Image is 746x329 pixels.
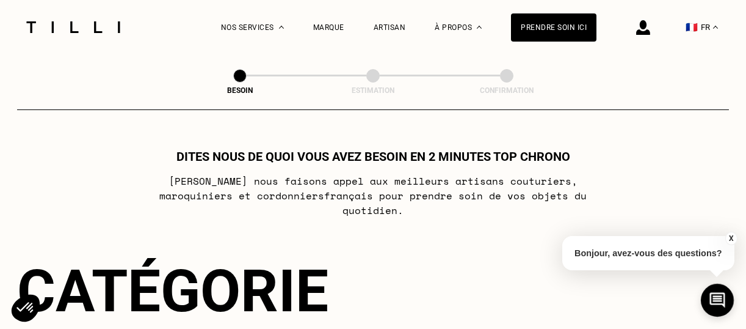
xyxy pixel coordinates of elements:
img: Logo du service de couturière Tilli [22,21,125,33]
a: Prendre soin ici [511,13,596,42]
div: Estimation [312,86,434,95]
a: Artisan [374,23,406,32]
p: Bonjour, avez-vous des questions? [562,236,734,270]
button: X [725,232,737,245]
img: Menu déroulant [279,26,284,29]
div: Confirmation [446,86,568,95]
img: Menu déroulant à propos [477,26,482,29]
p: [PERSON_NAME] nous faisons appel aux meilleurs artisans couturiers , maroquiniers et cordonniers ... [131,174,615,218]
div: Catégorie [17,257,729,325]
div: Besoin [179,86,301,95]
img: icône connexion [636,20,650,35]
span: 🇫🇷 [686,21,698,33]
a: Marque [313,23,344,32]
h1: Dites nous de quoi vous avez besoin en 2 minutes top chrono [176,149,570,164]
img: menu déroulant [713,26,718,29]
